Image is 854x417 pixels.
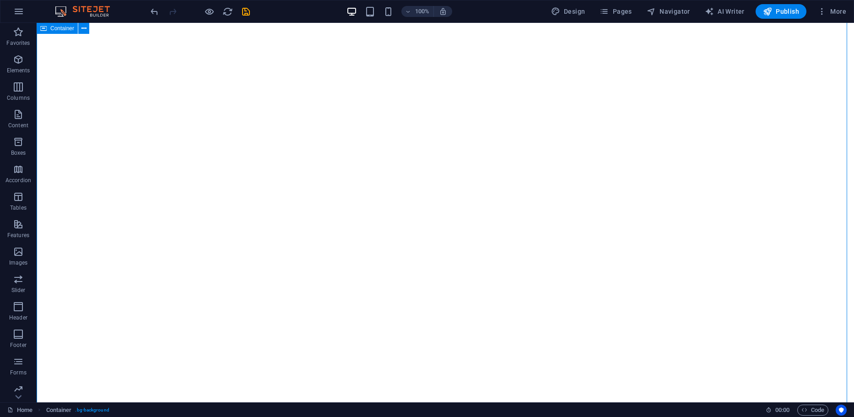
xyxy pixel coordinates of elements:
a: Home [7,405,32,416]
span: Pages [600,7,632,16]
p: Features [7,232,29,239]
p: Header [9,314,27,321]
button: Design [547,4,589,19]
span: . bg-background [75,405,109,416]
i: On resize automatically adjust zoom level to fit chosen device. [439,7,447,16]
button: Usercentrics [836,405,847,416]
button: Code [797,405,828,416]
img: Editor Logo [53,6,121,17]
p: Favorites [6,39,30,47]
span: Code [801,405,824,416]
span: Container [50,26,74,31]
span: Publish [763,7,799,16]
span: AI Writer [705,7,745,16]
span: More [817,7,846,16]
p: Boxes [11,149,26,157]
h6: 100% [415,6,430,17]
p: Accordion [5,177,31,184]
p: Tables [10,204,27,211]
nav: breadcrumb [46,405,109,416]
p: Content [8,122,28,129]
button: reload [222,6,233,17]
button: Pages [596,4,635,19]
span: Navigator [647,7,690,16]
div: Design (Ctrl+Alt+Y) [547,4,589,19]
button: undo [149,6,160,17]
span: 00 00 [775,405,789,416]
button: AI Writer [701,4,748,19]
p: Forms [10,369,27,376]
i: Reload page [222,6,233,17]
button: 100% [401,6,434,17]
p: Columns [7,94,30,102]
span: Design [551,7,585,16]
span: Click to select. Double-click to edit [46,405,72,416]
h6: Session time [766,405,790,416]
i: Undo: Change text (Ctrl+Z) [149,6,160,17]
p: Elements [7,67,30,74]
button: save [240,6,251,17]
span: : [782,406,783,413]
button: Navigator [643,4,694,19]
button: Publish [756,4,806,19]
p: Images [9,259,28,266]
button: More [814,4,850,19]
p: Slider [11,287,26,294]
p: Footer [10,341,27,349]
